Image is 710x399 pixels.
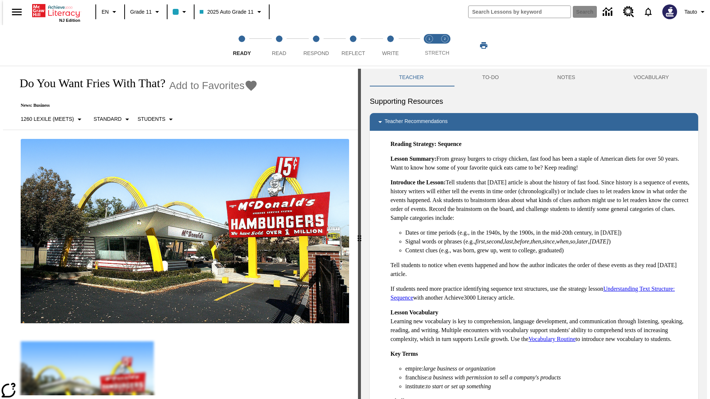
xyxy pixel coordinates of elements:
em: to start or set up something [426,383,491,389]
span: Reflect [342,50,365,56]
h6: Supporting Resources [370,95,698,107]
input: search field [469,6,571,18]
span: 2025 Auto Grade 11 [200,8,253,16]
li: Signal words or phrases (e.g., , , , , , , , , , ) [405,237,692,246]
a: Vocabulary Routine [528,336,575,342]
p: Learning new vocabulary is key to comprehension, language development, and communication through ... [390,308,692,344]
button: VOCABULARY [604,69,698,86]
img: One of the first McDonald's stores, with the iconic red sign and golden arches. [21,139,349,324]
button: Reflect step 4 of 5 [332,25,375,66]
li: Dates or time periods (e.g., in the 1940s, by the 1900s, in the mid-20th century, in [DATE]) [405,228,692,237]
p: From greasy burgers to crispy chicken, fast food has been a staple of American diets for over 50 ... [390,154,692,172]
a: Notifications [639,2,658,21]
div: Home [32,3,80,23]
button: Scaffolds, Standard [91,113,135,126]
em: when [556,238,569,245]
em: second [487,238,503,245]
a: Understanding Text Structure: Sequence [390,286,675,301]
button: Open side menu [6,1,28,23]
em: since [542,238,555,245]
button: Add to Favorites - Do You Want Fries With That? [169,79,258,92]
div: Press Enter or Spacebar and then press right and left arrow keys to move the slider [358,69,361,399]
p: News: Business [12,103,258,108]
text: 1 [428,37,430,41]
button: Read step 2 of 5 [257,25,300,66]
strong: Lesson Summary: [390,156,436,162]
span: Write [382,50,399,56]
button: Stretch Read step 1 of 2 [419,25,440,66]
button: Ready step 1 of 5 [220,25,263,66]
li: Context clues (e.g., was born, grew up, went to college, graduated) [405,246,692,255]
button: Print [472,39,496,52]
p: 1260 Lexile (Meets) [21,115,74,123]
strong: Lesson Vocabulary [390,309,438,316]
em: [DATE] [589,238,609,245]
strong: Key Terms [390,351,418,357]
strong: Reading Strategy: [390,141,436,147]
em: a business with permission to sell a company's products [429,374,561,381]
button: Write step 5 of 5 [369,25,412,66]
text: 2 [444,37,446,41]
span: Tauto [684,8,697,16]
button: Select a new avatar [658,2,682,21]
em: large business or organization [423,365,496,372]
button: Class: 2025 Auto Grade 11, Select your class [197,5,266,18]
em: before [514,238,529,245]
span: Grade 11 [130,8,152,16]
em: then [531,238,541,245]
strong: Sequence [438,141,461,147]
div: Teacher Recommendations [370,113,698,131]
div: activity [361,69,707,399]
span: EN [102,8,109,16]
div: Instructional Panel Tabs [370,69,698,86]
span: Respond [303,50,329,56]
button: Stretch Respond step 2 of 2 [434,25,456,66]
a: Data Center [598,2,619,22]
em: last [504,238,513,245]
button: TO-DO [453,69,528,86]
span: Add to Favorites [169,80,244,92]
h1: Do You Want Fries With That? [12,76,165,90]
span: Ready [233,50,251,56]
img: Avatar [662,4,677,19]
li: institute: [405,382,692,391]
button: Grade: Grade 11, Select a grade [127,5,165,18]
span: NJ Edition [59,18,80,23]
button: Select Student [135,113,178,126]
em: first [476,238,485,245]
div: reading [3,69,358,395]
span: STRETCH [425,50,449,56]
button: NOTES [528,69,604,86]
span: Read [272,50,286,56]
button: Language: EN, Select a language [98,5,122,18]
li: empire: [405,364,692,373]
a: Resource Center, Will open in new tab [619,2,639,22]
button: Class color is light blue. Change class color [170,5,192,18]
p: Students [138,115,165,123]
p: Tell students that [DATE] article is about the history of fast food. Since history is a sequence ... [390,178,692,222]
li: franchise: [405,373,692,382]
button: Teacher [370,69,453,86]
button: Select Lexile, 1260 Lexile (Meets) [18,113,87,126]
p: Teacher Recommendations [385,117,447,126]
button: Profile/Settings [682,5,710,18]
p: If students need more practice identifying sequence text structures, use the strategy lesson with... [390,284,692,302]
p: Standard [94,115,122,123]
button: Respond step 3 of 5 [295,25,338,66]
strong: Introduce the Lesson: [390,179,446,185]
em: later [577,238,588,245]
p: Tell students to notice when events happened and how the author indicates the order of these even... [390,261,692,279]
em: so [570,238,575,245]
